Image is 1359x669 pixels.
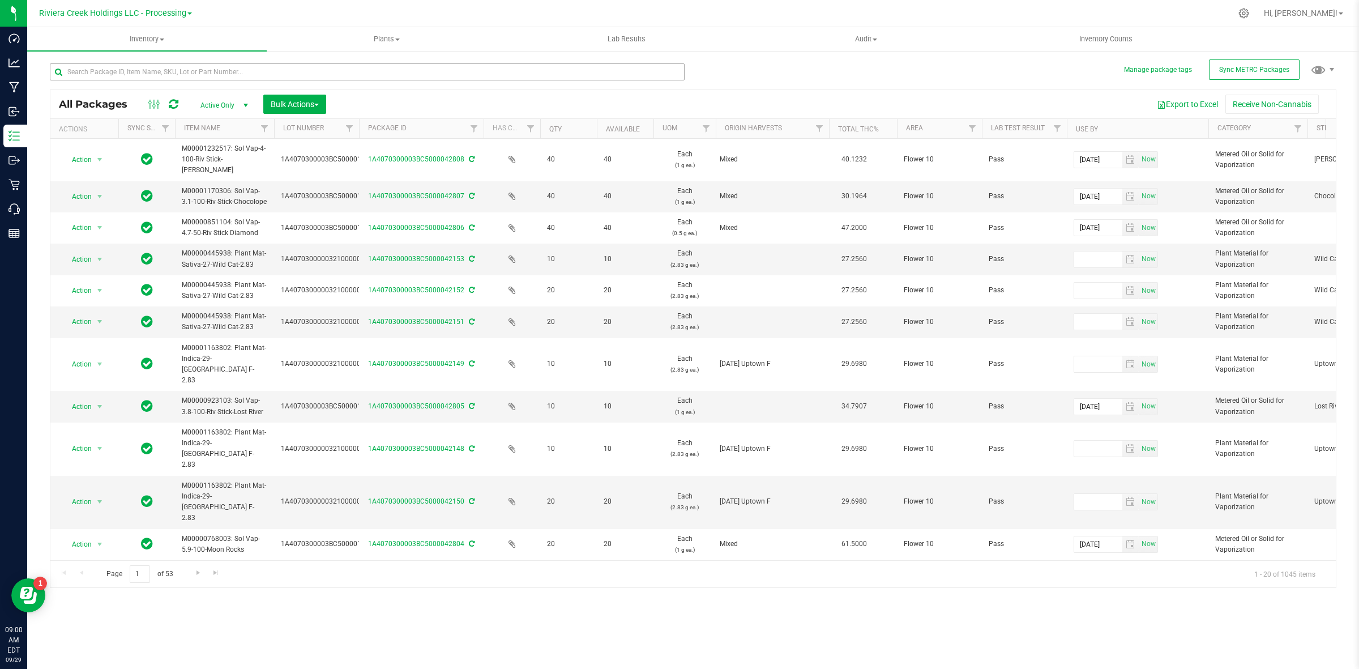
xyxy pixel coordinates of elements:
[547,285,590,296] span: 20
[547,539,590,549] span: 20
[549,125,562,133] a: Qty
[465,119,484,138] a: Filter
[39,8,186,18] span: Riviera Creek Holdings LLC - Processing
[467,192,475,200] span: Sync from Compliance System
[267,27,506,51] a: Plants
[62,189,92,204] span: Action
[660,186,709,207] span: Each
[182,534,267,555] span: M00000768003: Sol Vap-5.9-100-Moon Rocks
[1139,189,1157,204] span: select
[33,577,47,590] iframe: Resource center unread badge
[660,259,709,270] p: (2.83 g ea.)
[467,540,475,548] span: Sync from Compliance System
[93,399,107,415] span: select
[5,655,22,664] p: 09/29
[1122,152,1139,168] span: select
[904,359,975,369] span: Flower 10
[836,188,873,204] span: 30.1964
[547,254,590,265] span: 10
[182,280,267,301] span: M00000445938: Plant Mat-Sativa-27-Wild Cat-2.83
[368,360,464,368] a: 1A4070300003BC5000042149
[1217,124,1251,132] a: Category
[836,314,873,330] span: 27.2560
[1215,248,1301,270] span: Plant Material for Vaporization
[660,322,709,333] p: (2.83 g ea.)
[663,124,677,132] a: UOM
[720,539,826,549] div: Value 1: Mixed
[368,318,464,326] a: 1A4070300003BC5000042151
[50,63,685,80] input: Search Package ID, Item Name, SKU, Lot or Part Number...
[141,251,153,267] span: In Sync
[1076,125,1098,133] a: Use By
[467,318,475,326] span: Sync from Compliance System
[989,254,1060,265] span: Pass
[1139,251,1158,267] span: Set Current date
[281,359,377,369] span: 1A4070300000321000000355
[281,444,377,454] span: 1A4070300000321000000355
[989,285,1060,296] span: Pass
[255,119,274,138] a: Filter
[267,34,506,44] span: Plants
[1139,494,1157,510] span: select
[1122,252,1139,267] span: select
[547,444,590,454] span: 10
[904,254,975,265] span: Flower 10
[182,143,267,176] span: M00001232517: Sol Vap-4-100-Riv Stick-[PERSON_NAME]
[1215,438,1301,459] span: Plant Material for Vaporization
[838,125,879,133] a: Total THC%
[156,119,175,138] a: Filter
[62,283,92,299] span: Action
[904,154,975,165] span: Flower 10
[604,539,647,549] span: 20
[522,119,540,138] a: Filter
[604,191,647,202] span: 40
[281,496,377,507] span: 1A4070300000321000000355
[182,248,267,270] span: M00000445938: Plant Mat-Sativa-27-Wild Cat-2.83
[720,444,826,454] div: Value 1: 2025-03-17 Uptown F
[281,539,377,549] span: 1A4070300003BC5000015965
[1215,280,1301,301] span: Plant Material for Vaporization
[1289,119,1307,138] a: Filter
[1215,534,1301,555] span: Metered Oil or Solid for Vaporization
[368,155,464,163] a: 1A4070300003BC5000042808
[904,317,975,327] span: Flower 10
[836,282,873,299] span: 27.2560
[182,343,267,386] span: M00001163802: Plant Mat-Indica-29-[GEOGRAPHIC_DATA] F-2.83
[547,496,590,507] span: 20
[1139,220,1158,236] span: Set Current date
[62,252,92,267] span: Action
[141,314,153,330] span: In Sync
[141,151,153,167] span: In Sync
[127,124,171,132] a: Sync Status
[467,497,475,505] span: Sync from Compliance System
[836,398,873,415] span: 34.7907
[281,401,377,412] span: 1A4070300003BC5000015075
[484,119,540,139] th: Has COA
[660,502,709,513] p: (2.83 g ea.)
[281,154,377,165] span: 1A4070300003BC5000015907
[606,125,640,133] a: Available
[368,402,464,410] a: 1A4070300003BC5000042805
[1122,283,1139,299] span: select
[1225,95,1319,114] button: Receive Non-Cannabis
[1215,186,1301,207] span: Metered Oil or Solid for Vaporization
[836,536,873,552] span: 61.5000
[660,280,709,301] span: Each
[368,497,464,505] a: 1A4070300003BC5000042150
[1139,188,1158,204] span: Set Current date
[62,314,92,330] span: Action
[1209,59,1300,80] button: Sync METRC Packages
[1122,441,1139,457] span: select
[281,317,377,327] span: 1A4070300000321000000860
[1215,217,1301,238] span: Metered Oil or Solid for Vaporization
[836,356,873,372] span: 29.6980
[368,445,464,453] a: 1A4070300003BC5000042148
[93,189,107,204] span: select
[547,154,590,165] span: 40
[660,395,709,417] span: Each
[263,95,326,114] button: Bulk Actions
[182,395,267,417] span: M00000923103: Sol Vap-3.8-100-Riv Stick-Lost River
[141,188,153,204] span: In Sync
[281,254,377,265] span: 1A4070300000321000000860
[93,220,107,236] span: select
